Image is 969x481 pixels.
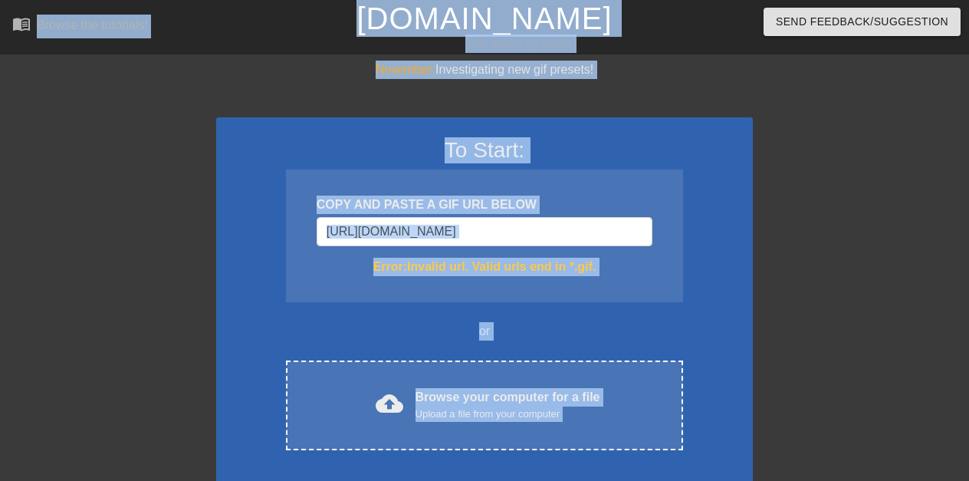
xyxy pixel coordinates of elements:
[216,61,753,79] div: Investigating new gif presets!
[317,217,652,246] input: Username
[416,388,600,422] div: Browse your computer for a file
[764,8,961,36] button: Send Feedback/Suggestion
[12,15,148,38] a: Browse the tutorials!
[317,196,652,214] div: COPY AND PASTE A GIF URL BELOW
[37,18,148,31] div: Browse the tutorials!
[317,258,652,276] div: Error: Invalid url. Valid urls end in *.gif.
[776,12,948,31] span: Send Feedback/Suggestion
[376,390,403,417] span: cloud_upload
[376,63,435,76] span: November:
[330,35,708,53] div: The online gif editor
[356,2,612,35] a: [DOMAIN_NAME]
[12,15,31,33] span: menu_book
[256,322,713,341] div: or
[416,407,600,422] div: Upload a file from your computer
[236,137,733,163] h3: To Start:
